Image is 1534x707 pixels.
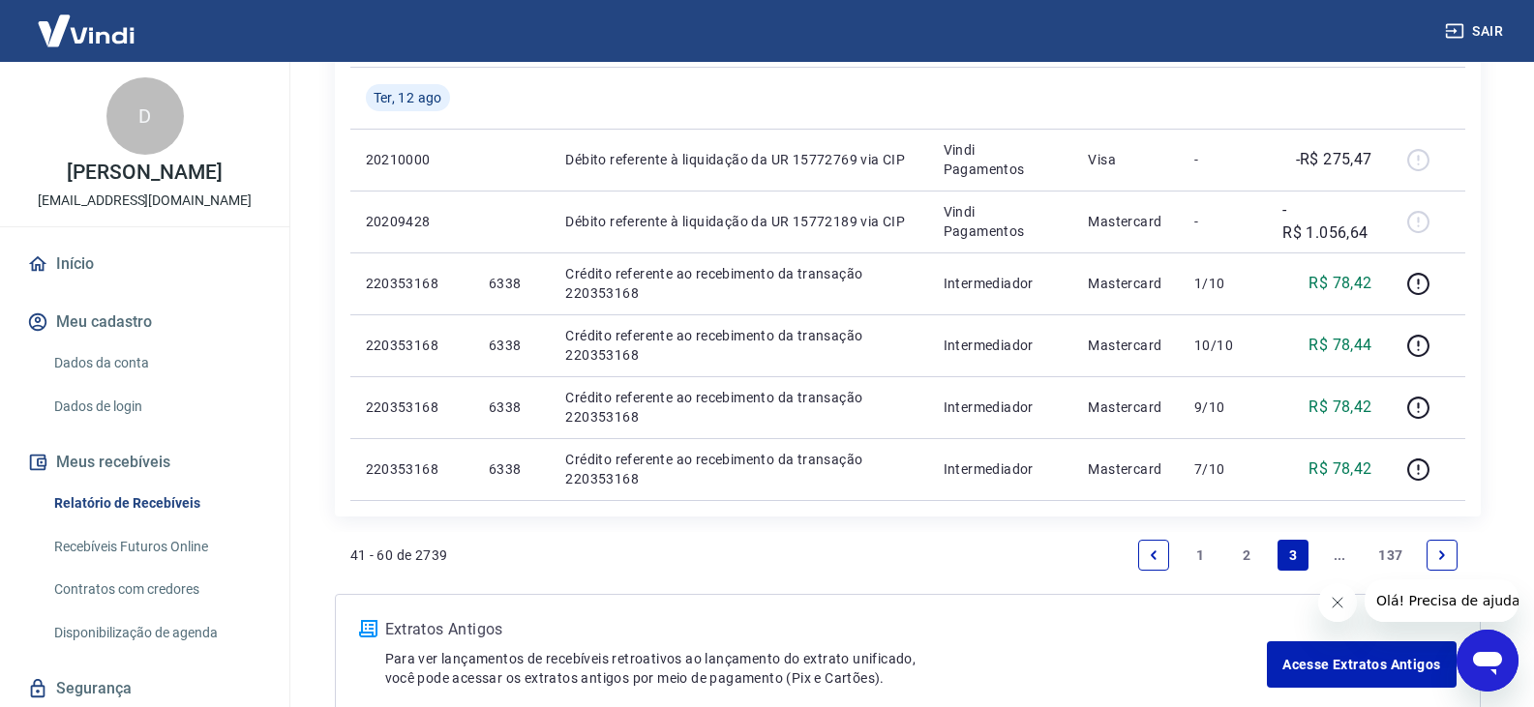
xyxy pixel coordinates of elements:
[944,398,1058,417] p: Intermediador
[1441,14,1511,49] button: Sair
[1088,459,1163,479] p: Mastercard
[46,387,266,427] a: Dados de login
[46,484,266,523] a: Relatório de Recebíveis
[1267,641,1456,688] a: Acesse Extratos Antigos
[1088,212,1163,231] p: Mastercard
[366,336,458,355] p: 220353168
[1282,198,1371,245] p: -R$ 1.056,64
[565,388,912,427] p: Crédito referente ao recebimento da transação 220353168
[23,301,266,343] button: Meu cadastro
[489,459,534,479] p: 6338
[1088,398,1163,417] p: Mastercard
[1231,540,1262,571] a: Page 2
[366,274,458,293] p: 220353168
[1185,540,1216,571] a: Page 1
[489,336,534,355] p: 6338
[1194,336,1251,355] p: 10/10
[1088,336,1163,355] p: Mastercard
[374,88,442,107] span: Ter, 12 ago
[565,326,912,365] p: Crédito referente ao recebimento da transação 220353168
[1194,459,1251,479] p: 7/10
[489,398,534,417] p: 6338
[1324,540,1355,571] a: Jump forward
[106,77,184,155] div: D
[565,264,912,303] p: Crédito referente ao recebimento da transação 220353168
[944,274,1058,293] p: Intermediador
[1194,150,1251,169] p: -
[23,243,266,285] a: Início
[46,570,266,609] a: Contratos com credores
[350,545,448,565] p: 41 - 60 de 2739
[38,191,252,211] p: [EMAIL_ADDRESS][DOMAIN_NAME]
[944,140,1058,179] p: Vindi Pagamentos
[46,527,266,567] a: Recebíveis Futuros Online
[1194,398,1251,417] p: 9/10
[944,336,1058,355] p: Intermediador
[565,450,912,488] p: Crédito referente ao recebimento da transação 220353168
[1278,540,1308,571] a: Page 3 is your current page
[12,14,163,29] span: Olá! Precisa de ajuda?
[1370,540,1410,571] a: Page 137
[385,649,1268,688] p: Para ver lançamentos de recebíveis retroativos ao lançamento do extrato unificado, você pode aces...
[23,441,266,484] button: Meus recebíveis
[359,620,377,637] img: ícone
[46,613,266,653] a: Disponibilização de agenda
[1308,396,1371,419] p: R$ 78,42
[1308,457,1371,481] p: R$ 78,42
[1427,540,1458,571] a: Next page
[565,212,912,231] p: Débito referente à liquidação da UR 15772189 via CIP
[1194,274,1251,293] p: 1/10
[944,202,1058,241] p: Vindi Pagamentos
[1296,148,1372,171] p: -R$ 275,47
[1194,212,1251,231] p: -
[565,150,912,169] p: Débito referente à liquidação da UR 15772769 via CIP
[67,162,222,183] p: [PERSON_NAME]
[1318,583,1357,622] iframe: Fechar mensagem
[46,343,266,383] a: Dados da conta
[366,459,458,479] p: 220353168
[385,618,1268,641] p: Extratos Antigos
[1308,334,1371,357] p: R$ 78,44
[1457,630,1519,692] iframe: Botão para abrir a janela de mensagens
[366,150,458,169] p: 20210000
[1088,150,1163,169] p: Visa
[1308,272,1371,295] p: R$ 78,42
[944,459,1058,479] p: Intermediador
[366,212,458,231] p: 20209428
[366,398,458,417] p: 220353168
[1138,540,1169,571] a: Previous page
[23,1,149,60] img: Vindi
[1088,274,1163,293] p: Mastercard
[1130,532,1464,578] ul: Pagination
[489,274,534,293] p: 6338
[1365,579,1519,622] iframe: Mensagem da empresa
